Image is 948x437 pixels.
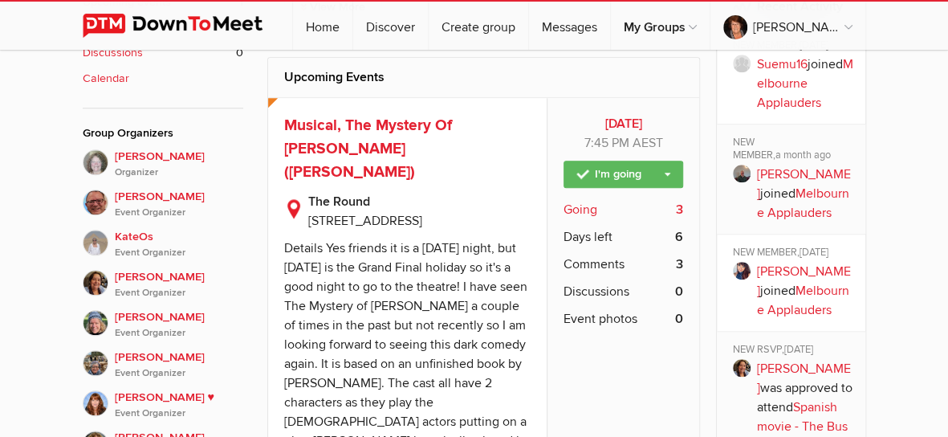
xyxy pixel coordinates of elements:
[308,213,422,229] span: [STREET_ADDRESS]
[284,116,452,182] a: Musical, The Mystery Of [PERSON_NAME] ([PERSON_NAME])
[757,283,849,318] a: Melbourne Applauders
[676,255,683,274] b: 3
[83,230,108,255] img: KateOs
[757,55,854,112] p: joined
[584,135,629,151] span: 7:45 PM
[564,161,683,188] a: I'm going
[757,56,853,111] a: Melbourne Applauders
[83,341,243,381] a: [PERSON_NAME]Event Organizer
[757,56,808,72] a: Suemu16
[83,14,287,38] img: DownToMeet
[308,192,531,211] b: The Round
[757,186,849,221] a: Melbourne Applauders
[757,262,854,320] p: joined
[83,270,108,296] img: Sue Parks
[83,70,243,88] a: Calendar
[83,310,108,336] img: Alison
[83,190,108,215] img: Michael Mariani
[83,125,243,142] div: Group Organizers
[564,255,625,274] span: Comments
[710,2,865,50] a: [PERSON_NAME]
[115,308,243,341] span: [PERSON_NAME]
[733,136,854,165] div: NEW MEMBER,
[115,148,243,180] span: [PERSON_NAME]
[83,149,108,175] img: Lynette W
[83,260,243,300] a: [PERSON_NAME]Event Organizer
[733,246,854,262] div: NEW MEMBER,
[115,286,243,300] i: Event Organizer
[564,114,683,133] b: [DATE]
[757,166,851,202] a: [PERSON_NAME]
[115,349,243,381] span: [PERSON_NAME]
[83,381,243,421] a: [PERSON_NAME] ♥Event Organizer
[564,282,629,301] span: Discussions
[115,268,243,300] span: [PERSON_NAME]
[757,263,851,299] a: [PERSON_NAME]
[83,300,243,341] a: [PERSON_NAME]Event Organizer
[675,227,683,247] b: 6
[83,44,243,62] a: Discussions 0
[115,406,243,421] i: Event Organizer
[757,165,854,223] p: joined
[115,326,243,341] i: Event Organizer
[115,246,243,260] i: Event Organizer
[293,2,352,50] a: Home
[675,309,683,329] b: 0
[83,44,143,62] b: Discussions
[115,188,243,220] span: [PERSON_NAME]
[115,228,243,260] span: KateOs
[564,200,597,219] span: Going
[733,343,854,359] div: NEW RSVP,
[284,58,684,96] h2: Upcoming Events
[115,206,243,220] i: Event Organizer
[564,309,637,329] span: Event photos
[115,165,243,180] i: Organizer
[529,2,610,50] a: Messages
[775,149,831,161] span: a month ago
[676,200,683,219] b: 3
[675,282,683,301] b: 0
[757,361,851,396] a: [PERSON_NAME]
[799,246,828,259] span: [DATE]
[784,343,813,356] span: [DATE]
[83,390,108,416] img: Vikki ♥
[353,2,428,50] a: Discover
[83,220,243,260] a: KateOsEvent Organizer
[83,70,129,88] b: Calendar
[83,149,243,180] a: [PERSON_NAME]Organizer
[633,135,663,151] span: Australia/Sydney
[611,2,710,50] a: My Groups
[115,389,243,421] span: [PERSON_NAME] ♥
[115,366,243,381] i: Event Organizer
[564,227,612,247] span: Days left
[236,44,243,62] span: 0
[83,350,108,376] img: Sue Joseph
[429,2,528,50] a: Create group
[83,180,243,220] a: [PERSON_NAME]Event Organizer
